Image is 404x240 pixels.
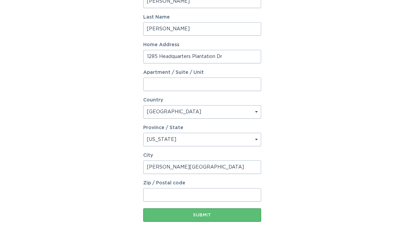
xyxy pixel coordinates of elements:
label: City [143,153,261,158]
label: Apartment / Suite / Unit [143,70,261,75]
button: Submit [143,208,261,222]
label: Country [143,98,163,102]
label: Province / State [143,125,183,130]
div: Submit [147,213,258,217]
label: Zip / Postal code [143,181,261,185]
label: Last Name [143,15,261,20]
label: Home Address [143,42,261,47]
